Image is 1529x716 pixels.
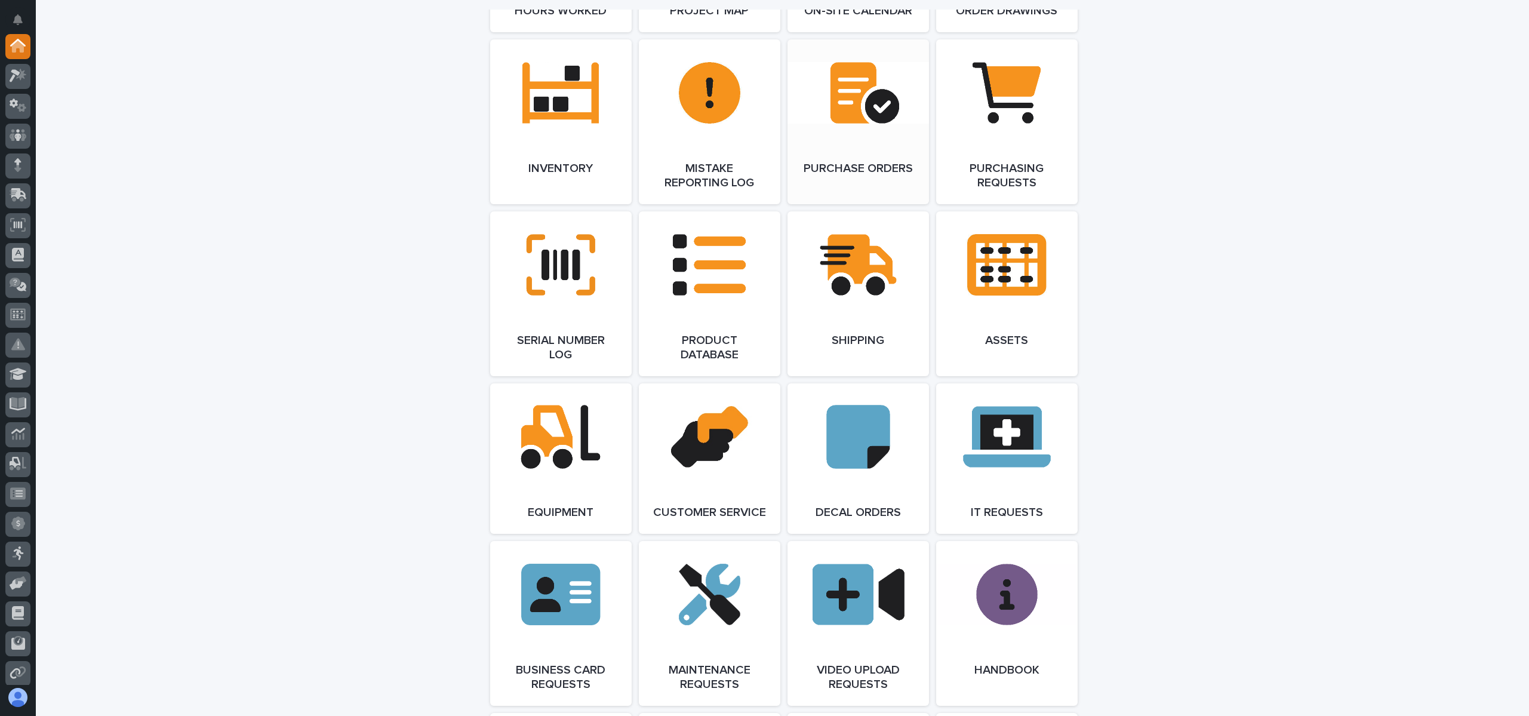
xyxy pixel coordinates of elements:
a: Decal Orders [787,383,929,534]
a: Purchasing Requests [936,39,1078,204]
a: Inventory [490,39,632,204]
div: Notifications [15,14,30,33]
a: Serial Number Log [490,211,632,376]
a: Purchase Orders [787,39,929,204]
a: Customer Service [639,383,780,534]
a: Handbook [936,541,1078,706]
a: Video Upload Requests [787,541,929,706]
a: Equipment [490,383,632,534]
a: Mistake Reporting Log [639,39,780,204]
a: Maintenance Requests [639,541,780,706]
button: Notifications [5,7,30,32]
button: users-avatar [5,685,30,710]
a: Shipping [787,211,929,376]
a: Product Database [639,211,780,376]
a: Business Card Requests [490,541,632,706]
a: Assets [936,211,1078,376]
a: IT Requests [936,383,1078,534]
